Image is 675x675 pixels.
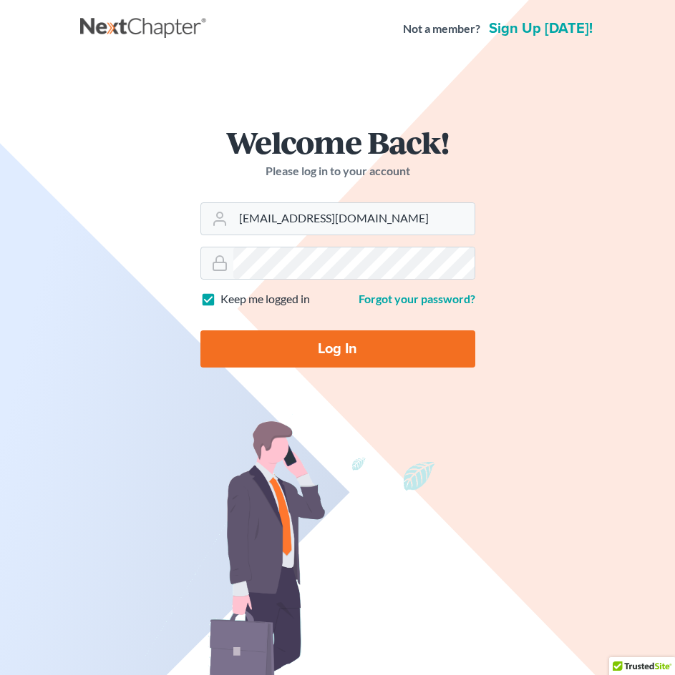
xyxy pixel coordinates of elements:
[200,330,475,368] input: Log In
[200,127,475,157] h1: Welcome Back!
[200,163,475,179] p: Please log in to your account
[486,21,596,36] a: Sign up [DATE]!
[403,21,480,37] strong: Not a member?
[233,203,475,235] input: Email Address
[359,292,475,305] a: Forgot your password?
[220,291,310,307] label: Keep me logged in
